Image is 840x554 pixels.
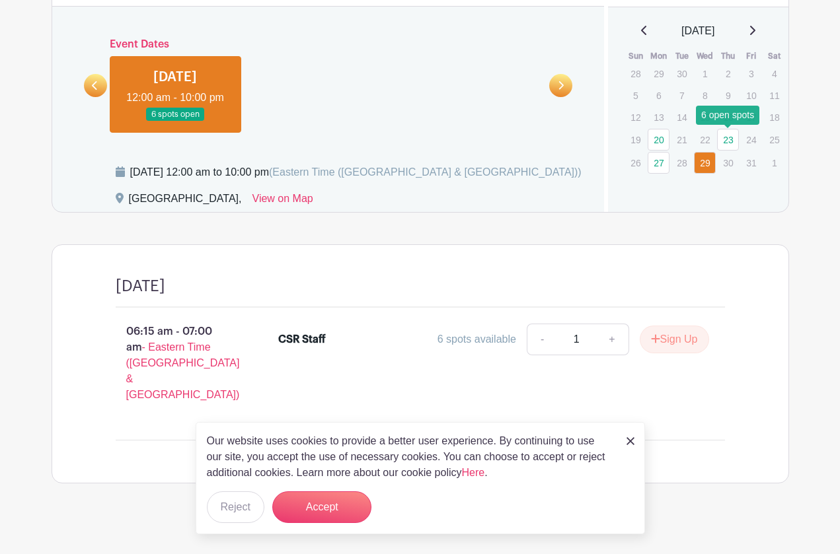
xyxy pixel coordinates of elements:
[278,331,326,347] div: CSR Staff
[716,50,740,63] th: Thu
[671,85,693,106] p: 7
[717,85,739,106] p: 9
[527,324,557,355] a: -
[763,129,785,150] p: 25
[670,50,693,63] th: Tue
[740,129,762,150] p: 24
[640,326,709,353] button: Sign Up
[763,50,786,63] th: Sat
[717,129,739,151] a: 23
[694,85,716,106] p: 8
[671,107,693,127] p: 14
[763,153,785,173] p: 1
[648,152,669,174] a: 27
[130,164,582,180] div: [DATE] 12:00 am to 10:00 pm
[624,50,647,63] th: Sun
[763,107,785,127] p: 18
[696,106,759,125] div: 6 open spots
[694,152,716,174] a: 29
[129,191,242,212] div: [GEOGRAPHIC_DATA],
[647,50,670,63] th: Mon
[462,467,485,478] a: Here
[694,63,716,84] p: 1
[648,129,669,151] a: 20
[95,318,258,408] p: 06:15 am - 07:00 am
[671,129,693,150] p: 21
[717,153,739,173] p: 30
[625,129,646,150] p: 19
[272,491,371,523] button: Accept
[625,107,646,127] p: 12
[627,437,634,445] img: close_button-5f87c8562297e5c2d7936805f587ecaba9071eb48480494691a3f1689db116b3.svg
[648,107,669,127] p: 13
[116,277,165,296] h4: [DATE]
[671,63,693,84] p: 30
[740,153,762,173] p: 31
[126,341,240,400] span: - Eastern Time ([GEOGRAPHIC_DATA] & [GEOGRAPHIC_DATA])
[648,63,669,84] p: 29
[648,85,669,106] p: 6
[269,166,582,178] span: (Eastern Time ([GEOGRAPHIC_DATA] & [GEOGRAPHIC_DATA]))
[740,50,763,63] th: Fri
[438,331,516,347] div: 6 spots available
[107,38,550,51] h6: Event Dates
[252,191,313,212] a: View on Map
[671,153,693,173] p: 28
[694,107,716,127] p: 15
[207,433,613,481] p: Our website uses cookies to provide a better user experience. By continuing to use our site, you ...
[681,23,714,39] span: [DATE]
[740,85,762,106] p: 10
[763,63,785,84] p: 4
[763,85,785,106] p: 11
[595,324,629,355] a: +
[625,85,646,106] p: 5
[207,491,264,523] button: Reject
[625,153,646,173] p: 26
[694,129,716,150] p: 22
[693,50,716,63] th: Wed
[625,63,646,84] p: 28
[740,63,762,84] p: 3
[717,63,739,84] p: 2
